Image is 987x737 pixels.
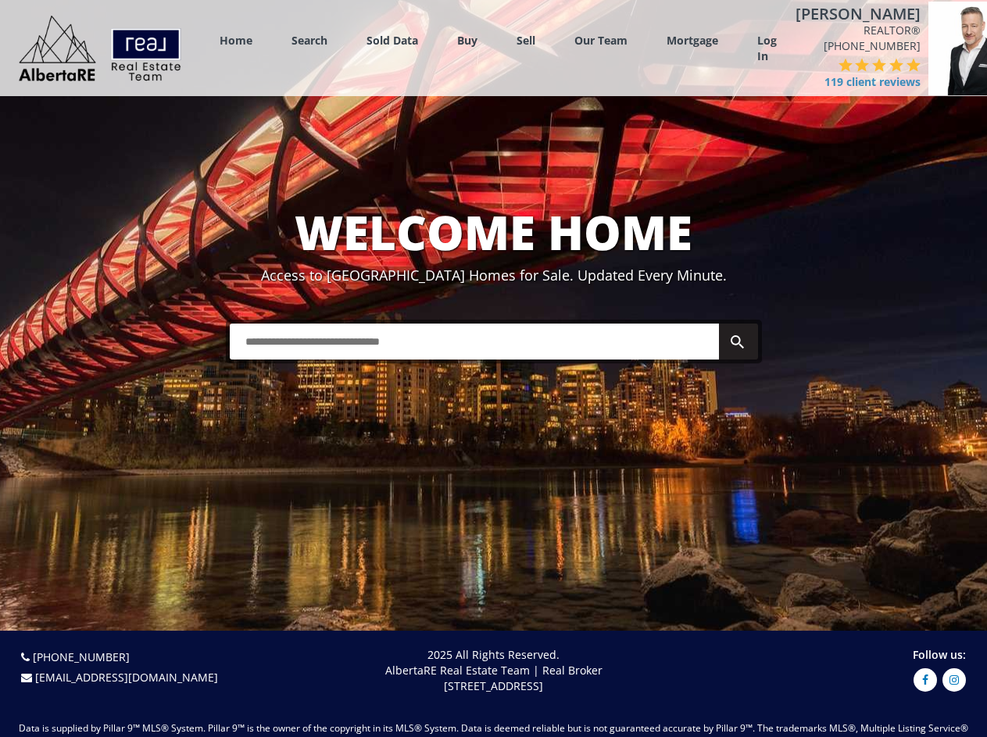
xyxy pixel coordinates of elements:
[261,266,727,284] span: Access to [GEOGRAPHIC_DATA] Homes for Sale. Updated Every Minute.
[839,58,853,72] img: 1 of 5 stars
[824,38,921,53] a: [PHONE_NUMBER]
[33,649,130,664] a: [PHONE_NUMBER]
[220,33,252,48] a: Home
[824,74,921,90] span: 119 client reviews
[907,58,921,72] img: 5 of 5 stars
[444,678,543,693] span: [STREET_ADDRESS]
[796,23,921,38] span: REALTOR®
[4,206,983,258] h1: WELCOME HOME
[872,58,886,72] img: 3 of 5 stars
[889,58,903,72] img: 4 of 5 stars
[757,33,777,64] a: Log In
[517,33,535,48] a: Sell
[291,33,327,48] a: Search
[855,58,869,72] img: 2 of 5 stars
[260,647,728,694] p: 2025 All Rights Reserved. AlbertaRE Real Estate Team | Real Broker
[35,670,218,685] a: [EMAIL_ADDRESS][DOMAIN_NAME]
[457,33,477,48] a: Buy
[574,33,628,48] a: Our Team
[367,33,418,48] a: Sold Data
[667,33,718,48] a: Mortgage
[796,5,921,23] h4: [PERSON_NAME]
[11,11,189,85] img: Logo
[913,647,966,662] span: Follow us:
